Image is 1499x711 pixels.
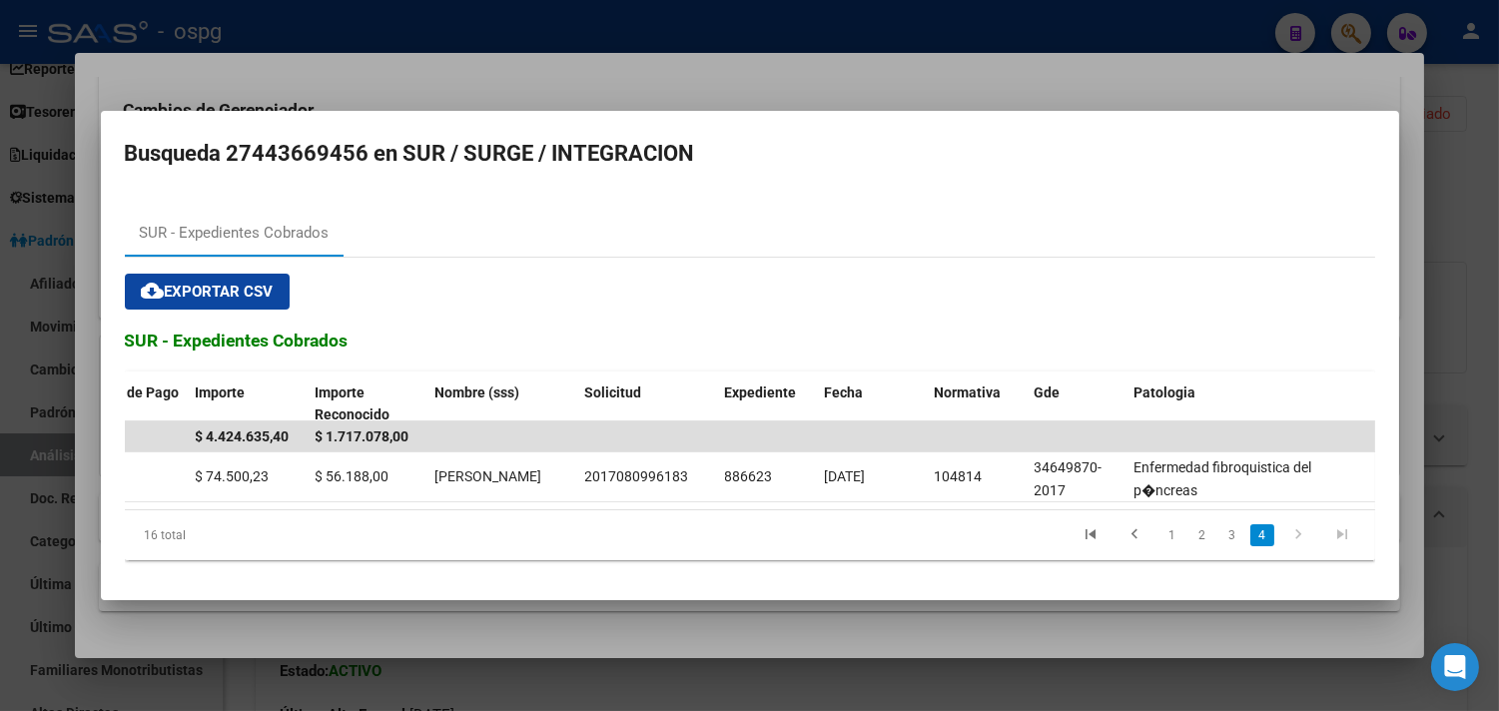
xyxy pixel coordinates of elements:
span: Solicitud [584,384,641,400]
datatable-header-cell: Importe Reconocido [307,371,426,437]
span: Exportar CSV [141,283,274,301]
span: Importe [195,384,245,400]
datatable-header-cell: Nombre (sss) [426,371,576,437]
span: Fecha [824,384,863,400]
h2: Busqueda 27443669456 en SUR / SURGE / INTEGRACION [125,135,1375,173]
datatable-header-cell: Normativa [926,371,1026,437]
span: Fecha de Pago [85,384,179,400]
li: page 4 [1247,518,1277,552]
a: go to first page [1073,524,1111,546]
datatable-header-cell: Gde [1026,371,1125,437]
span: $ 56.188,00 [316,468,389,484]
datatable-header-cell: Solicitud [576,371,716,437]
a: go to next page [1280,524,1318,546]
span: Enfermedad fibroquistica del p�ncreas [1134,459,1312,498]
span: 104814 [935,468,983,484]
span: $ 4.424.635,40 [196,428,290,444]
a: 4 [1250,524,1274,546]
span: Patologia [1133,384,1195,400]
datatable-header-cell: Importe [187,371,307,437]
datatable-header-cell: Patologia [1125,371,1375,437]
span: CAICO, JULIETA NICOLE [435,468,542,484]
span: 34649870-2017 [1035,459,1103,498]
span: $ 74.500,23 [196,468,270,484]
span: Normativa [934,384,1001,400]
a: go to previous page [1117,524,1154,546]
datatable-header-cell: Fecha [816,371,926,437]
li: page 3 [1217,518,1247,552]
datatable-header-cell: Expediente [716,371,816,437]
div: SUR - Expedientes Cobrados [140,222,330,245]
a: go to last page [1324,524,1362,546]
span: Gde [1034,384,1060,400]
div: 16 total [125,510,372,560]
button: Exportar CSV [125,274,290,310]
span: Expediente [724,384,796,400]
a: 3 [1220,524,1244,546]
datatable-header-cell: Fecha de Pago [77,371,187,437]
span: $ 1.717.078,00 [316,428,409,444]
span: Importe Reconocido [315,384,389,423]
span: Nombre (sss) [434,384,519,400]
mat-icon: cloud_download [141,279,165,303]
span: [DATE] [825,468,866,484]
span: 2017080996183 [585,468,689,484]
h3: SUR - Expedientes Cobrados [125,328,1375,354]
li: page 2 [1187,518,1217,552]
div: Open Intercom Messenger [1431,643,1479,691]
li: page 1 [1157,518,1187,552]
a: 1 [1160,524,1184,546]
span: 886623 [725,468,773,484]
a: 2 [1190,524,1214,546]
